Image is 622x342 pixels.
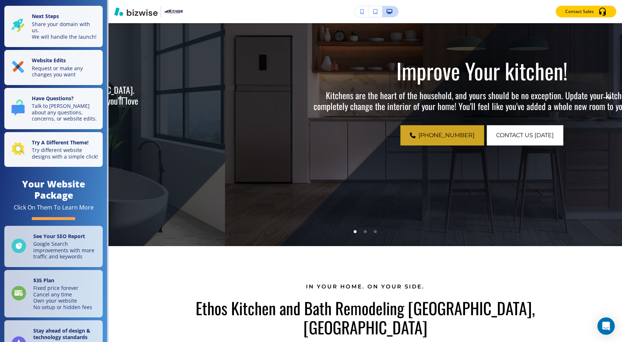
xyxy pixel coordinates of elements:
[4,270,103,318] a: $35 PlanFixed price foreverCancel any timeOwn your websiteNo setup or hidden fees
[4,88,103,129] button: Have Questions?Talk to [PERSON_NAME] about any questions, concerns, or website edits.
[114,7,158,16] img: Bizwise Logo
[32,65,98,78] p: Request or make any changes you want
[370,227,380,237] li: Go to slide 3
[116,90,130,105] div: Previous Slide
[350,227,360,237] li: Go to slide 1
[360,227,370,237] li: Go to slide 2
[600,90,615,105] button: Next Hero Image
[164,9,184,14] img: Your Logo
[32,103,98,122] p: Talk to [PERSON_NAME] about any questions, concerns, or website edits.
[4,178,103,201] h4: Your Website Package
[4,50,103,85] button: Website EditsRequest or make any changes you want
[597,317,615,335] div: Open Intercom Messenger
[33,285,92,310] p: Fixed price forever Cancel any time Own your website No setup or hidden fees
[556,6,616,17] button: Contact Sales
[33,241,98,260] p: Google Search improvements with more traffic and keywords
[14,204,94,211] div: Click On Them To Learn More
[496,131,554,140] span: contact us [DATE]
[33,233,85,240] strong: See Your SEO Report
[306,283,425,290] span: IN YOUR HOME. ON YOUR SIDE.
[33,277,54,284] strong: $ 35 Plan
[196,296,538,339] span: Ethos Kitchen and Bath Remodeling [GEOGRAPHIC_DATA], [GEOGRAPHIC_DATA]
[33,327,90,341] strong: Stay ahead of design & technology standards
[32,13,59,20] strong: Next Steps
[4,6,103,47] button: Next StepsShare your domain with us.We will handle the launch!
[600,90,615,105] div: Next Slide
[116,90,130,105] button: Previous Hero Image
[4,226,103,267] a: See Your SEO ReportGoogle Search improvements with more traffic and keywords
[32,21,98,40] p: Share your domain with us. We will handle the launch!
[418,131,474,140] span: [PHONE_NUMBER]
[565,8,594,15] p: Contact Sales
[32,57,66,64] strong: Website Edits
[32,139,89,146] strong: Try A Different Theme!
[32,147,98,160] p: Try different website designs with a simple click!
[32,95,74,102] strong: Have Questions?
[4,132,103,167] button: Try A Different Theme!Try different website designs with a simple click!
